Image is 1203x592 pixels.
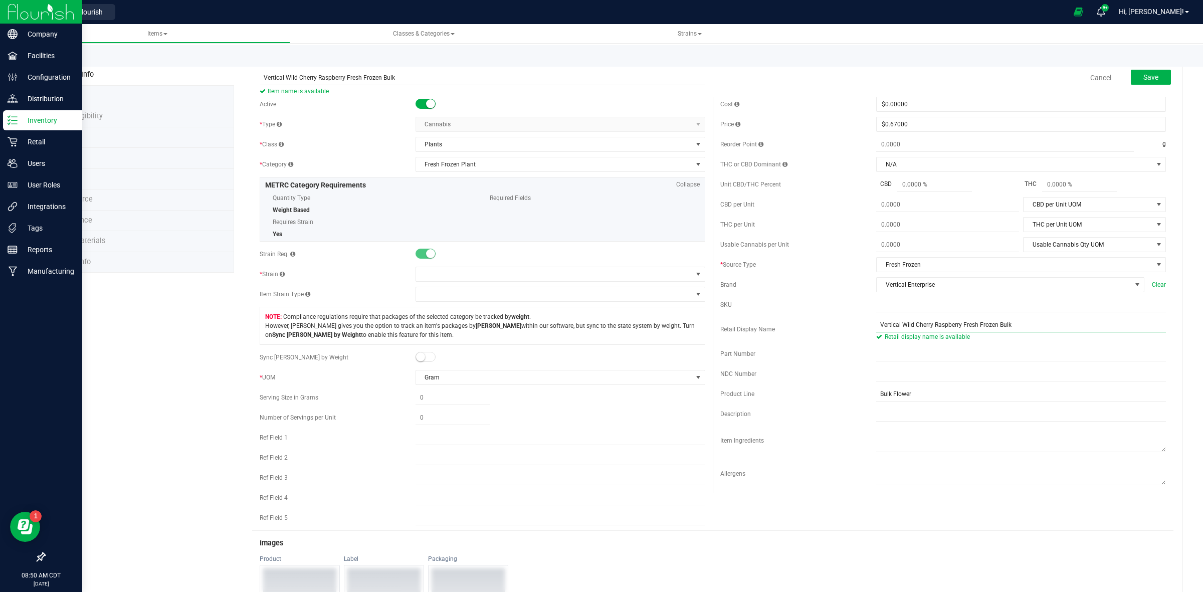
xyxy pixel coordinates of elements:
[260,539,1166,547] h3: Images
[1162,137,1166,152] span: g
[8,245,18,255] inline-svg: Reports
[1021,179,1041,188] span: THC
[1131,70,1171,85] button: Save
[876,179,896,188] span: CBD
[260,291,310,298] span: Item Strain Type
[272,331,361,338] b: Sync [PERSON_NAME] by Weight
[265,181,366,189] span: METRC Category Requirements
[416,157,692,171] span: Fresh Frozen Plant
[260,474,288,481] span: Ref Field 3
[720,326,775,333] span: Retail Display Name
[260,141,284,148] span: Class
[147,30,167,37] span: Items
[1103,6,1107,10] span: 9+
[1067,2,1090,22] span: Open Ecommerce Menu
[1152,280,1166,289] span: Clear
[720,101,739,108] span: Cost
[720,241,789,248] span: Usable Cannabis per Unit
[720,281,736,288] span: Brand
[260,555,340,563] div: Product
[18,71,78,83] p: Configuration
[720,301,732,308] span: SKU
[720,390,754,398] span: Product Line
[692,137,705,151] span: select
[876,218,1019,232] input: 0.0000
[260,454,288,461] span: Ref Field 2
[10,512,40,542] iframe: Resource center
[1153,258,1165,272] span: select
[260,271,285,278] span: Strain
[720,141,763,148] span: Reorder Point
[18,114,78,126] p: Inventory
[8,137,18,147] inline-svg: Retail
[720,121,740,128] span: Price
[18,201,78,213] p: Integrations
[8,266,18,276] inline-svg: Manufacturing
[18,50,78,62] p: Facilities
[511,313,529,320] b: weight
[8,51,18,61] inline-svg: Facilities
[260,121,282,128] span: Type
[5,571,78,580] p: 08:50 AM CDT
[260,161,293,168] span: Category
[428,555,508,563] div: Packaging
[260,414,336,421] span: Number of Servings per Unit
[30,510,42,522] iframe: Resource center unread badge
[1143,73,1158,81] span: Save
[720,411,751,418] span: Description
[720,437,764,444] span: Item Ingredients
[260,70,705,85] input: Item name
[876,238,1019,252] input: 0.0000
[273,231,282,238] span: Yes
[18,244,78,256] p: Reports
[1119,8,1184,16] span: Hi, [PERSON_NAME]!
[1024,238,1153,252] span: Usable Cannabis Qty UOM
[720,201,754,208] span: CBD per Unit
[877,278,1131,292] span: Vertical Enterprise
[720,181,781,188] span: Unit CBD/THC Percent
[260,251,295,258] span: Strain Req.
[720,350,755,357] span: Part Number
[416,370,692,384] span: Gram
[476,322,521,329] b: [PERSON_NAME]
[897,177,972,191] input: 0.0000 %
[273,190,475,206] span: Quantity Type
[1042,177,1117,191] input: 0.0000 %
[877,97,1165,111] input: $0.00000
[8,158,18,168] inline-svg: Users
[1024,218,1153,232] span: THC per Unit UOM
[720,221,755,228] span: THC per Unit
[18,179,78,191] p: User Roles
[877,258,1153,272] span: Fresh Frozen
[720,370,756,377] span: NDC Number
[18,28,78,40] p: Company
[265,312,700,339] span: Compliance regulations require that packages of the selected category be tracked by . However, [P...
[490,190,692,206] span: Required Fields
[260,374,275,381] span: UOM
[8,180,18,190] inline-svg: User Roles
[8,94,18,104] inline-svg: Distribution
[1024,198,1153,212] span: CBD per Unit UOM
[416,411,490,425] input: 0
[273,215,475,230] span: Requires Strain
[393,30,455,37] span: Classes & Categories
[344,555,424,563] div: Label
[877,157,1153,171] span: N/A
[8,29,18,39] inline-svg: Company
[876,198,1019,212] input: 0.0000
[260,354,348,361] span: Sync [PERSON_NAME] by Weight
[18,136,78,148] p: Retail
[260,394,318,401] span: Serving Size in Grams
[18,93,78,105] p: Distribution
[1153,238,1165,252] span: select
[8,223,18,233] inline-svg: Tags
[5,580,78,587] p: [DATE]
[8,202,18,212] inline-svg: Integrations
[1153,218,1165,232] span: select
[1153,198,1165,212] span: select
[720,470,745,477] span: Allergens
[8,72,18,82] inline-svg: Configuration
[876,137,1134,151] input: 0.0000
[676,180,700,189] span: Collapse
